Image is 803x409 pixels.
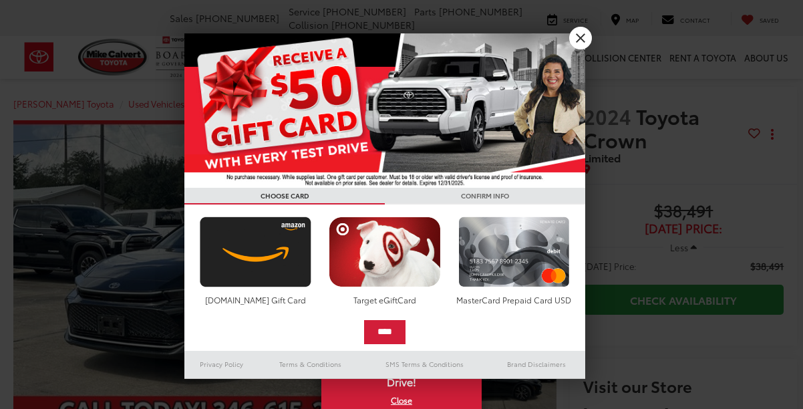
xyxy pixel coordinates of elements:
[385,188,585,204] h3: CONFIRM INFO
[325,217,444,287] img: targetcard.png
[455,217,573,287] img: mastercard.png
[184,356,259,372] a: Privacy Policy
[184,33,585,188] img: 55838_top_625864.jpg
[455,294,573,305] div: MasterCard Prepaid Card USD
[259,356,361,372] a: Terms & Conditions
[196,294,315,305] div: [DOMAIN_NAME] Gift Card
[184,188,385,204] h3: CHOOSE CARD
[488,356,585,372] a: Brand Disclaimers
[325,294,444,305] div: Target eGiftCard
[361,356,488,372] a: SMS Terms & Conditions
[196,217,315,287] img: amazoncard.png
